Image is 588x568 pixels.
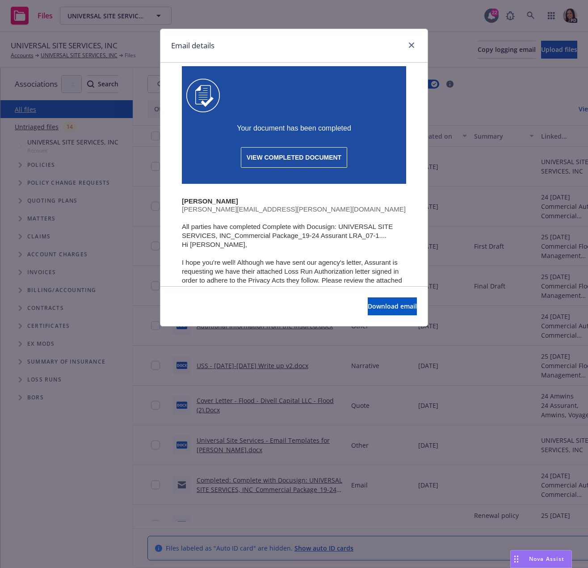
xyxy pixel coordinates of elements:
button: Nova Assist [510,550,572,568]
p: Hi [PERSON_NAME], I hope you're well! Although we have sent our agency's letter, Assurant is requ... [182,240,406,330]
div: [PERSON_NAME][EMAIL_ADDRESS][PERSON_NAME][DOMAIN_NAME] [182,205,406,213]
p: All parties have completed Complete with Docusign: UNIVERSAL SITE SERVICES, INC_Commercial Packag... [182,222,406,240]
span: Download email [368,302,417,310]
h1: Email details [171,40,214,51]
span: VIEW COMPLETED DOCUMENT [247,154,341,161]
div: Drag to move [511,551,522,568]
a: VIEW COMPLETED DOCUMENT [241,148,347,167]
button: Download email [368,297,417,315]
a: close [406,40,417,51]
div: [PERSON_NAME] [182,197,406,205]
td: Your document has been completed [186,112,402,134]
span: Nova Assist [529,555,564,563]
